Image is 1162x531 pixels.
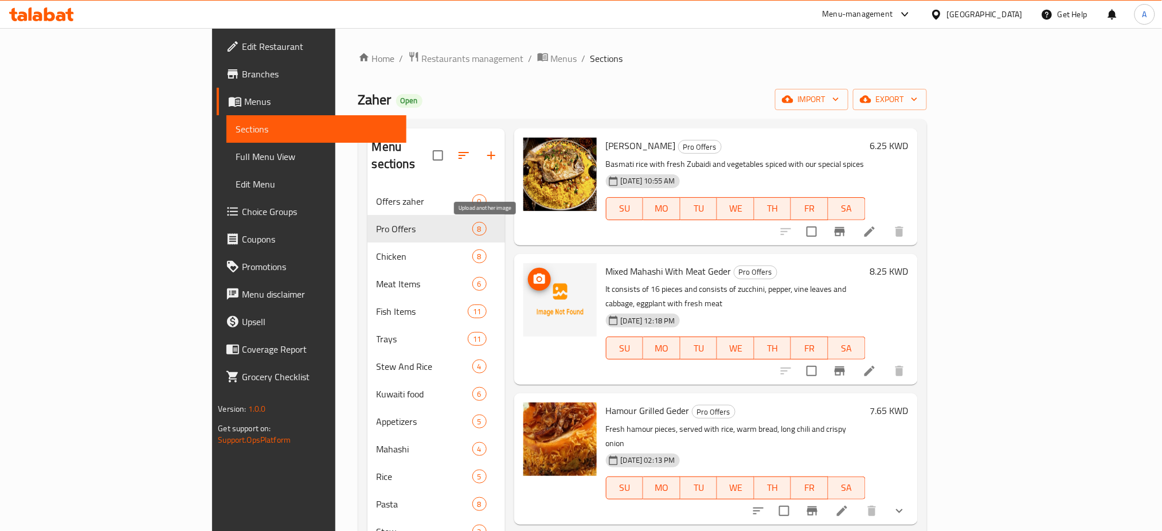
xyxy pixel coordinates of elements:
[377,442,472,456] div: Mahashi
[853,89,927,110] button: export
[648,200,676,217] span: MO
[367,243,505,270] div: Chicken8
[717,337,754,360] button: WE
[450,142,478,169] span: Sort sections
[473,279,486,290] span: 6
[473,389,486,400] span: 6
[473,499,486,510] span: 8
[648,340,676,357] span: MO
[468,306,486,317] span: 11
[377,194,472,208] span: Offers zaher
[242,315,397,329] span: Upsell
[468,334,486,345] span: 11
[426,143,450,167] span: Select all sections
[218,432,291,447] a: Support.OpsPlatform
[606,282,866,311] p: It consists of 16 pieces and consists of zucchini, pepper, vine leaves and cabbage, eggplant with...
[468,304,486,318] div: items
[606,197,643,220] button: SU
[236,122,397,136] span: Sections
[377,360,472,373] span: Stew And Rice
[473,471,486,482] span: 5
[217,88,406,115] a: Menus
[377,222,472,236] span: Pro Offers
[606,263,731,280] span: Mixed Mahashi With Meat Geder
[863,225,877,239] a: Edit menu item
[833,479,861,496] span: SA
[217,253,406,280] a: Promotions
[791,337,828,360] button: FR
[796,340,824,357] span: FR
[791,197,828,220] button: FR
[835,504,849,518] a: Edit menu item
[377,470,472,483] div: Rice
[611,340,639,357] span: SU
[606,402,690,419] span: Hamour Grilled Geder
[616,175,680,186] span: [DATE] 10:55 AM
[643,477,680,499] button: MO
[648,479,676,496] span: MO
[472,415,487,428] div: items
[680,197,718,220] button: TU
[377,387,472,401] span: Kuwaiti food
[606,477,643,499] button: SU
[886,497,913,525] button: show more
[472,222,487,236] div: items
[606,137,676,154] span: [PERSON_NAME]
[367,270,505,298] div: Meat Items6
[692,405,735,419] span: Pro Offers
[217,363,406,391] a: Grocery Checklist
[606,157,866,171] p: Basmati rice with fresh Zubaidi and vegetables spiced with our special spices
[242,342,397,356] span: Coverage Report
[717,477,754,499] button: WE
[886,218,913,245] button: delete
[772,499,796,523] span: Select to update
[217,308,406,335] a: Upsell
[606,422,866,451] p: Fresh hamour pieces, served with rice, warm bread, long chili and crispy onion
[472,360,487,373] div: items
[473,361,486,372] span: 4
[886,357,913,385] button: delete
[377,332,468,346] span: Trays
[244,95,397,108] span: Menus
[242,260,397,274] span: Promotions
[473,251,486,262] span: 8
[800,220,824,244] span: Select to update
[754,477,792,499] button: TH
[472,194,487,208] div: items
[367,298,505,325] div: Fish Items11
[242,232,397,246] span: Coupons
[775,89,848,110] button: import
[377,415,472,428] span: Appetizers
[796,479,824,496] span: FR
[377,277,472,291] span: Meat Items
[367,188,505,215] div: Offers zaher0
[833,200,861,217] span: SA
[218,421,271,436] span: Get support on:
[367,490,505,518] div: Pasta8
[870,263,909,279] h6: 8.25 KWD
[217,198,406,225] a: Choice Groups
[396,94,422,108] div: Open
[759,479,787,496] span: TH
[226,115,406,143] a: Sections
[582,52,586,65] li: /
[248,401,266,416] span: 1.0.0
[367,408,505,435] div: Appetizers5
[408,51,524,66] a: Restaurants management
[590,52,623,65] span: Sections
[523,403,597,476] img: Hamour Grilled Geder
[242,287,397,301] span: Menu disclaimer
[377,304,468,318] div: Fish Items
[796,200,824,217] span: FR
[643,337,680,360] button: MO
[236,177,397,191] span: Edit Menu
[828,337,866,360] button: SA
[759,340,787,357] span: TH
[377,249,472,263] span: Chicken
[826,357,854,385] button: Branch-specific-item
[529,52,533,65] li: /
